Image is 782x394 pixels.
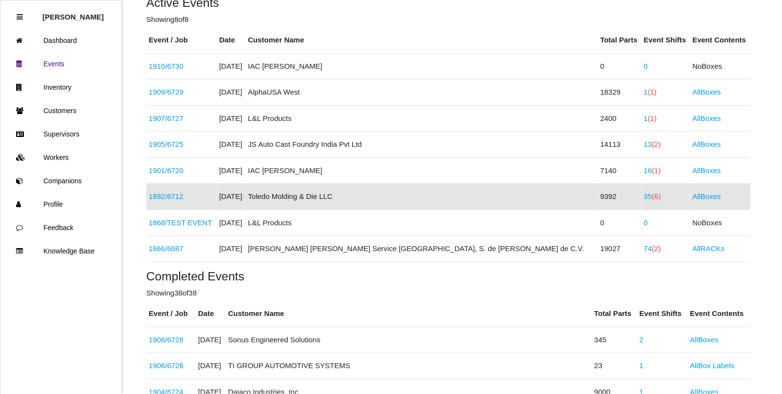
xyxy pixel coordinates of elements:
a: AllBoxes [693,192,721,200]
div: 68427781AA; 68340793AA [149,191,214,202]
td: [DATE] [217,236,245,262]
td: L&L Products [246,105,598,132]
span: (2) [652,140,661,148]
a: AllBoxes [693,140,721,148]
a: 1907/6727 [149,114,183,122]
a: 1910/6730 [149,62,183,70]
td: [DATE] [217,210,245,236]
div: 68546289AB (@ Magna AIM) [149,243,214,255]
td: 345 [592,327,637,353]
div: LJ6B S279D81 AA (45063) [149,113,214,124]
a: Feedback [0,216,121,239]
div: 68405582AB [149,335,193,346]
div: 8203J2B [149,61,214,72]
a: 1905/6725 [149,140,183,148]
a: Events [0,52,121,76]
td: 19027 [598,236,642,262]
a: AllBoxes [693,88,721,96]
th: Event / Job [146,27,217,53]
a: Companions [0,169,121,193]
th: Event Contents [690,27,751,53]
a: Workers [0,146,121,169]
a: 0 [644,62,648,70]
td: [DATE] [217,158,245,184]
a: 1(1) [644,88,657,96]
a: 1906/6726 [149,361,183,370]
td: TI GROUP AUTOMOTIVE SYSTEMS [226,353,592,379]
td: 2400 [598,105,642,132]
td: 14113 [598,132,642,158]
td: Sonus Engineered Solutions [226,327,592,353]
td: [DATE] [217,53,245,79]
a: Knowledge Base [0,239,121,263]
div: S2066-00 [149,87,214,98]
td: No Boxes [690,53,751,79]
a: 16(1) [644,166,661,175]
td: No Boxes [690,210,751,236]
span: (1) [648,88,657,96]
a: 74(2) [644,244,661,253]
a: 1868/TEST EVENT [149,218,212,227]
div: Close [17,5,23,29]
th: Total Parts [592,301,637,327]
a: AllBoxes [693,166,721,175]
th: Customer Name [226,301,592,327]
td: 0 [598,53,642,79]
span: (6) [652,192,661,200]
th: Customer Name [246,27,598,53]
th: Event / Job [146,301,196,327]
th: Total Parts [598,27,642,53]
td: Toledo Molding & Die LLC [246,184,598,210]
td: IAC [PERSON_NAME] [246,158,598,184]
a: AllRACKs [693,244,725,253]
th: Date [196,301,225,327]
div: TEST EVENT [149,217,214,229]
td: IAC [PERSON_NAME] [246,53,598,79]
p: Showing 38 of 38 [146,288,751,299]
a: 0 [644,218,648,227]
span: (2) [652,244,661,253]
a: 1 [640,361,643,370]
span: (1) [652,166,661,175]
a: 1(1) [644,114,657,122]
p: Rosie Blandino [42,5,104,21]
p: Showing 8 of 8 [146,14,751,25]
a: 1866/6687 [149,244,183,253]
a: Profile [0,193,121,216]
td: [PERSON_NAME] [PERSON_NAME] Service [GEOGRAPHIC_DATA], S. de [PERSON_NAME] de C.V. [246,236,598,262]
td: 18329 [598,79,642,106]
td: [DATE] [217,79,245,106]
a: Dashboard [0,29,121,52]
span: (1) [648,114,657,122]
div: PJ6B S045A76 AG3JA6 [149,165,214,177]
a: Customers [0,99,121,122]
a: 1892/6712 [149,192,183,200]
td: [DATE] [196,327,225,353]
a: AllBoxes [693,114,721,122]
td: [DATE] [217,105,245,132]
div: 10301666 [149,139,214,150]
td: 9392 [598,184,642,210]
th: Date [217,27,245,53]
td: AlphaUSA West [246,79,598,106]
td: 7140 [598,158,642,184]
a: 35(6) [644,192,661,200]
td: [DATE] [217,184,245,210]
td: [DATE] [196,353,225,379]
th: Event Shifts [642,27,690,53]
a: 1908/6728 [149,335,183,344]
td: 23 [592,353,637,379]
td: JS Auto Cast Foundry India Pvt Ltd [246,132,598,158]
td: 0 [598,210,642,236]
a: 2 [640,335,643,344]
th: Event Shifts [637,301,688,327]
a: 1909/6729 [149,88,183,96]
a: 1901/6720 [149,166,183,175]
td: L&L Products [246,210,598,236]
a: Supervisors [0,122,121,146]
th: Event Contents [688,301,751,327]
a: Inventory [0,76,121,99]
h5: Completed Events [146,270,751,283]
a: 13(2) [644,140,661,148]
td: [DATE] [217,132,245,158]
